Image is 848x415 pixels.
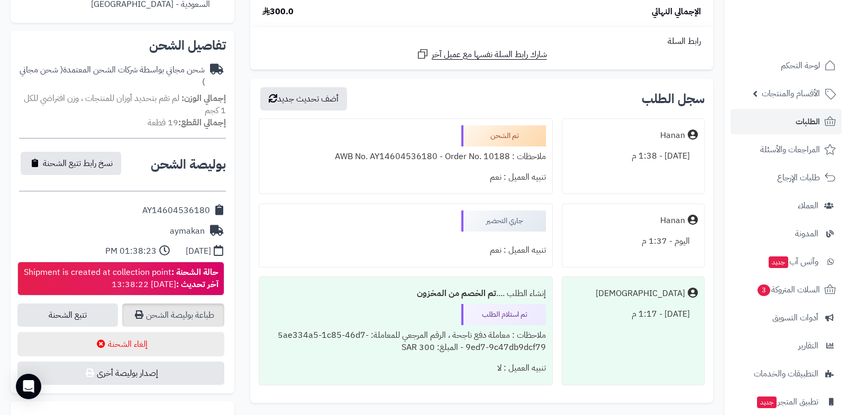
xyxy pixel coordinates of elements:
strong: حالة الشحنة : [171,266,218,279]
div: AY14604536180 [142,205,210,217]
button: نسخ رابط تتبع الشحنة [21,152,121,175]
div: ملاحظات : AWB No. AY14604536180 - Order No. 10188 [266,146,546,167]
div: تم استلام الطلب [461,304,546,325]
span: التطبيقات والخدمات [754,366,818,381]
span: السلات المتروكة [756,282,820,297]
span: المدونة [795,226,818,241]
div: تنبيه العميل : نعم [266,167,546,188]
span: وآتس آب [768,254,818,269]
span: المراجعات والأسئلة [760,142,820,157]
span: لوحة التحكم [781,58,820,73]
span: ( شحن مجاني ) [20,63,205,88]
div: تم الشحن [461,125,546,146]
strong: إجمالي الوزن: [181,92,226,105]
a: السلات المتروكة3 [731,277,842,302]
div: Shipment is created at collection point [DATE] 13:38:22 [24,266,218,291]
h3: سجل الطلب [642,93,705,105]
span: الأقسام والمنتجات [762,86,820,101]
div: تنبيه العميل : لا [266,358,546,379]
div: [DATE] - 1:38 م [569,146,698,167]
a: التقارير [731,333,842,358]
small: 19 قطعة [148,116,226,129]
span: الطلبات [796,114,820,129]
span: لم تقم بتحديد أوزان للمنتجات ، وزن افتراضي للكل 1 كجم [24,92,226,117]
button: أضف تحديث جديد [260,87,347,110]
a: المراجعات والأسئلة [731,137,842,162]
a: تطبيق المتجرجديد [731,389,842,414]
span: نسخ رابط تتبع الشحنة [43,157,113,170]
div: رابط السلة [254,35,709,48]
a: طباعة بوليصة الشحن [122,303,224,327]
div: [DEMOGRAPHIC_DATA] [596,288,685,300]
a: طلبات الإرجاع [731,165,842,190]
span: 300.0 [262,6,294,18]
div: تنبيه العميل : نعم [266,240,546,261]
h2: تفاصيل الشحن [19,39,226,52]
div: 01:38:23 PM [105,245,157,257]
span: جديد [757,396,777,408]
img: logo-2.png [776,30,838,52]
a: تتبع الشحنة [17,303,118,327]
span: التقارير [798,338,818,353]
div: Open Intercom Messenger [16,374,41,399]
b: تم الخصم من المخزون [417,287,496,300]
strong: آخر تحديث : [176,278,218,291]
div: جاري التحضير [461,210,546,232]
div: Hanan [660,130,685,142]
button: إصدار بوليصة أخرى [17,362,224,385]
div: ملاحظات : معاملة دفع ناجحة ، الرقم المرجعي للمعاملة: 5ae334a5-1c85-46d7-9ed7-9c47db9dcf79 - المبل... [266,325,546,358]
div: Hanan [660,215,685,227]
span: أدوات التسويق [772,310,818,325]
div: aymakan [170,225,205,237]
a: العملاء [731,193,842,218]
span: شارك رابط السلة نفسها مع عميل آخر [432,49,547,61]
div: شحن مجاني بواسطة شركات الشحن المعتمدة [19,64,205,88]
span: الإجمالي النهائي [652,6,701,18]
span: 3 [758,284,770,296]
button: إلغاء الشحنة [17,332,224,356]
a: لوحة التحكم [731,53,842,78]
h2: بوليصة الشحن [151,158,226,171]
span: العملاء [798,198,818,213]
a: الطلبات [731,109,842,134]
a: وآتس آبجديد [731,249,842,274]
span: طلبات الإرجاع [777,170,820,185]
a: شارك رابط السلة نفسها مع عميل آخر [416,48,547,61]
a: المدونة [731,221,842,246]
div: [DATE] [186,245,211,257]
strong: إجمالي القطع: [178,116,226,129]
a: أدوات التسويق [731,305,842,330]
div: [DATE] - 1:17 م [569,304,698,325]
span: جديد [769,256,788,268]
div: إنشاء الطلب .... [266,283,546,304]
div: اليوم - 1:37 م [569,231,698,252]
span: تطبيق المتجر [756,394,818,409]
a: التطبيقات والخدمات [731,361,842,386]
